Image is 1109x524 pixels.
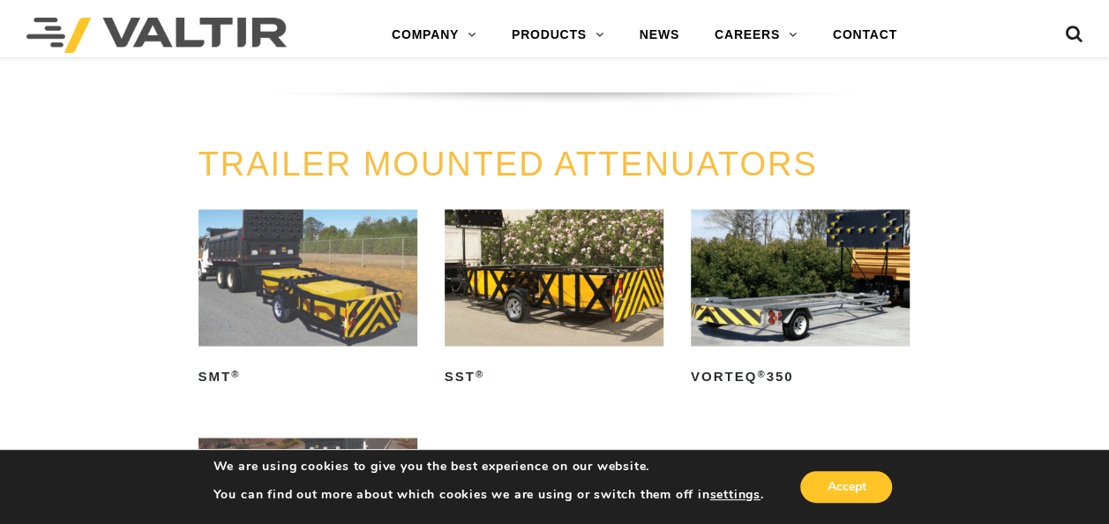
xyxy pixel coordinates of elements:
[199,362,417,390] h2: SMT
[691,209,910,390] a: VORTEQ®350
[231,368,240,378] sup: ®
[374,18,494,53] a: COMPANY
[214,459,764,475] p: We are using cookies to give you the best experience on our website.
[445,362,663,390] h2: SST
[697,18,815,53] a: CAREERS
[622,18,697,53] a: NEWS
[494,18,622,53] a: PRODUCTS
[476,368,484,378] sup: ®
[445,209,663,390] a: SST®
[815,18,915,53] a: CONTACT
[26,18,287,53] img: Valtir
[800,471,892,503] button: Accept
[691,362,910,390] h2: VORTEQ 350
[214,487,764,503] p: You can find out more about which cookies we are using or switch them off in .
[199,209,417,390] a: SMT®
[757,368,766,378] sup: ®
[709,487,760,503] button: settings
[199,145,818,182] a: TRAILER MOUNTED ATTENUATORS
